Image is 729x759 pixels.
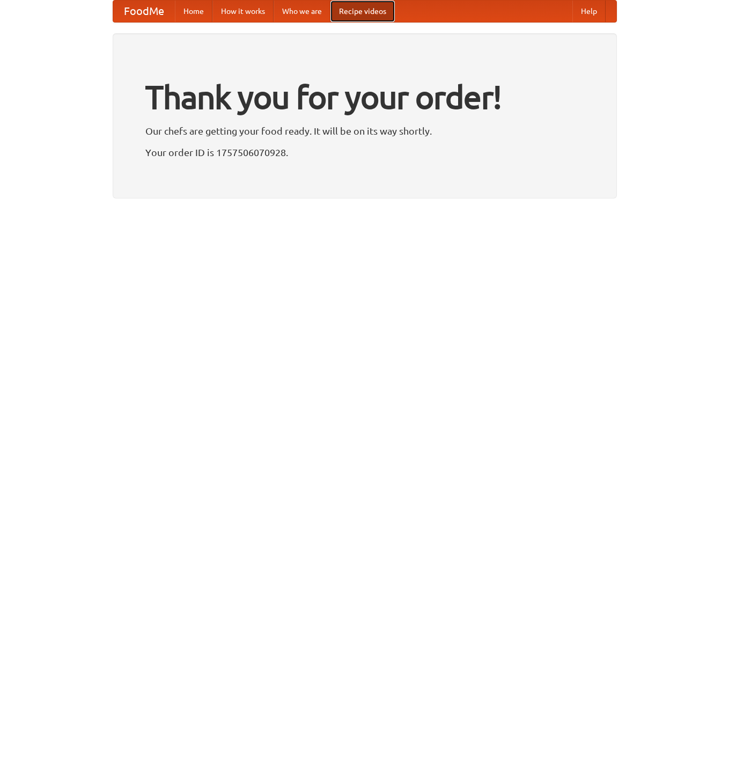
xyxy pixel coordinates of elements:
[212,1,274,22] a: How it works
[145,123,584,139] p: Our chefs are getting your food ready. It will be on its way shortly.
[175,1,212,22] a: Home
[274,1,330,22] a: Who we are
[145,71,584,123] h1: Thank you for your order!
[145,144,584,160] p: Your order ID is 1757506070928.
[113,1,175,22] a: FoodMe
[572,1,606,22] a: Help
[330,1,395,22] a: Recipe videos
